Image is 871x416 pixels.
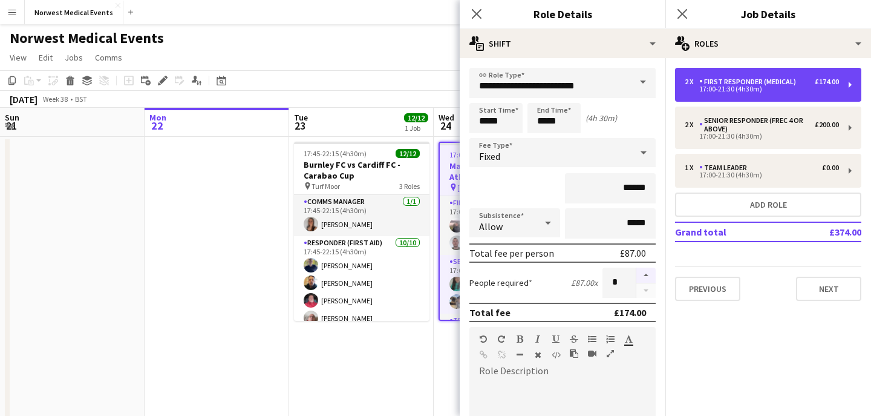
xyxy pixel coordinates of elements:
span: 17:00-21:30 (4h30m) [449,150,512,159]
app-job-card: 17:00-21:30 (4h30m)5/5Manchester United U21's - Athletic Club U21's [GEOGRAPHIC_DATA]3 RolesFirst... [439,142,574,321]
span: 12/12 [404,113,428,122]
h3: Burnley FC vs Cardiff FC - Carabao Cup [294,159,429,181]
button: Insert video [588,349,596,358]
button: Increase [636,268,656,283]
div: 1 x [685,163,699,172]
div: £87.00 [620,247,646,259]
button: Underline [552,334,560,344]
app-job-card: 17:45-22:15 (4h30m)12/12Burnley FC vs Cardiff FC - Carabao Cup Turf Moor3 RolesComms Manager1/117... [294,142,429,321]
button: Paste as plain text [570,349,578,358]
span: Edit [39,52,53,63]
td: Grand total [675,222,789,242]
span: [GEOGRAPHIC_DATA] [457,183,524,192]
span: Sun [5,112,19,123]
a: Comms [90,50,127,65]
div: [DATE] [10,93,38,105]
div: 17:00-21:30 (4h30m) [685,133,839,139]
div: Senior Responder (FREC 4 or Above) [699,116,815,133]
h1: Norwest Medical Events [10,29,164,47]
app-card-role: First Responder (Medical)2/217:00-21:30 (4h30m)[PERSON_NAME][PERSON_NAME] [440,196,573,255]
button: Add role [675,193,861,217]
span: 17:45-22:15 (4h30m) [304,149,367,158]
button: Norwest Medical Events [25,1,123,24]
button: Horizontal Line [515,350,524,360]
div: 2 x [685,78,699,86]
h3: Role Details [460,6,665,22]
span: View [10,52,27,63]
div: 17:00-21:30 (4h30m) [685,172,839,178]
span: Jobs [65,52,83,63]
span: Mon [149,112,166,123]
div: £87.00 x [571,277,598,288]
div: (4h 30m) [586,113,617,124]
button: Next [796,277,861,301]
span: Wed [439,112,454,123]
div: Team Leader [699,163,752,172]
button: Strikethrough [570,334,578,344]
app-card-role: Comms Manager1/117:45-22:15 (4h30m)[PERSON_NAME] [294,195,429,236]
button: Italic [533,334,542,344]
span: Allow [479,220,503,233]
app-card-role: Senior Responder (FREC 4 or Above)2/217:00-21:30 (4h30m)[PERSON_NAME][PERSON_NAME] [440,255,573,314]
td: £374.00 [789,222,861,242]
h3: Manchester United U21's - Athletic Club U21's [440,160,573,182]
div: Total fee per person [469,247,554,259]
span: Comms [95,52,122,63]
button: Redo [497,334,506,344]
label: People required [469,277,532,288]
div: First Responder (Medical) [699,78,801,86]
button: Unordered List [588,334,596,344]
button: Ordered List [606,334,615,344]
button: HTML Code [552,350,560,360]
span: Fixed [479,150,500,162]
span: 21 [3,119,19,133]
a: Jobs [60,50,88,65]
div: BST [75,94,87,104]
button: Previous [675,277,740,301]
button: Fullscreen [606,349,615,358]
span: 12/12 [396,149,420,158]
app-card-role: Team Leader1/1 [440,314,573,355]
span: Week 38 [40,94,70,104]
button: Bold [515,334,524,344]
div: £0.00 [822,163,839,172]
span: 22 [148,119,166,133]
div: 2 x [685,121,699,129]
div: 17:00-21:30 (4h30m) [685,86,839,92]
button: Text Color [624,334,633,344]
div: Shift [460,29,665,58]
span: Tue [294,112,308,123]
button: Undo [479,334,488,344]
div: £174.00 [815,78,839,86]
button: Clear Formatting [533,350,542,360]
a: Edit [34,50,57,65]
span: 23 [292,119,308,133]
a: View [5,50,31,65]
span: 3 Roles [399,182,420,191]
div: £174.00 [614,306,646,319]
h3: Job Details [665,6,871,22]
span: Turf Moor [312,182,340,191]
div: £200.00 [815,121,839,129]
div: Total fee [469,306,511,319]
div: Roles [665,29,871,58]
span: 24 [437,119,454,133]
div: 1 Job [405,124,428,133]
